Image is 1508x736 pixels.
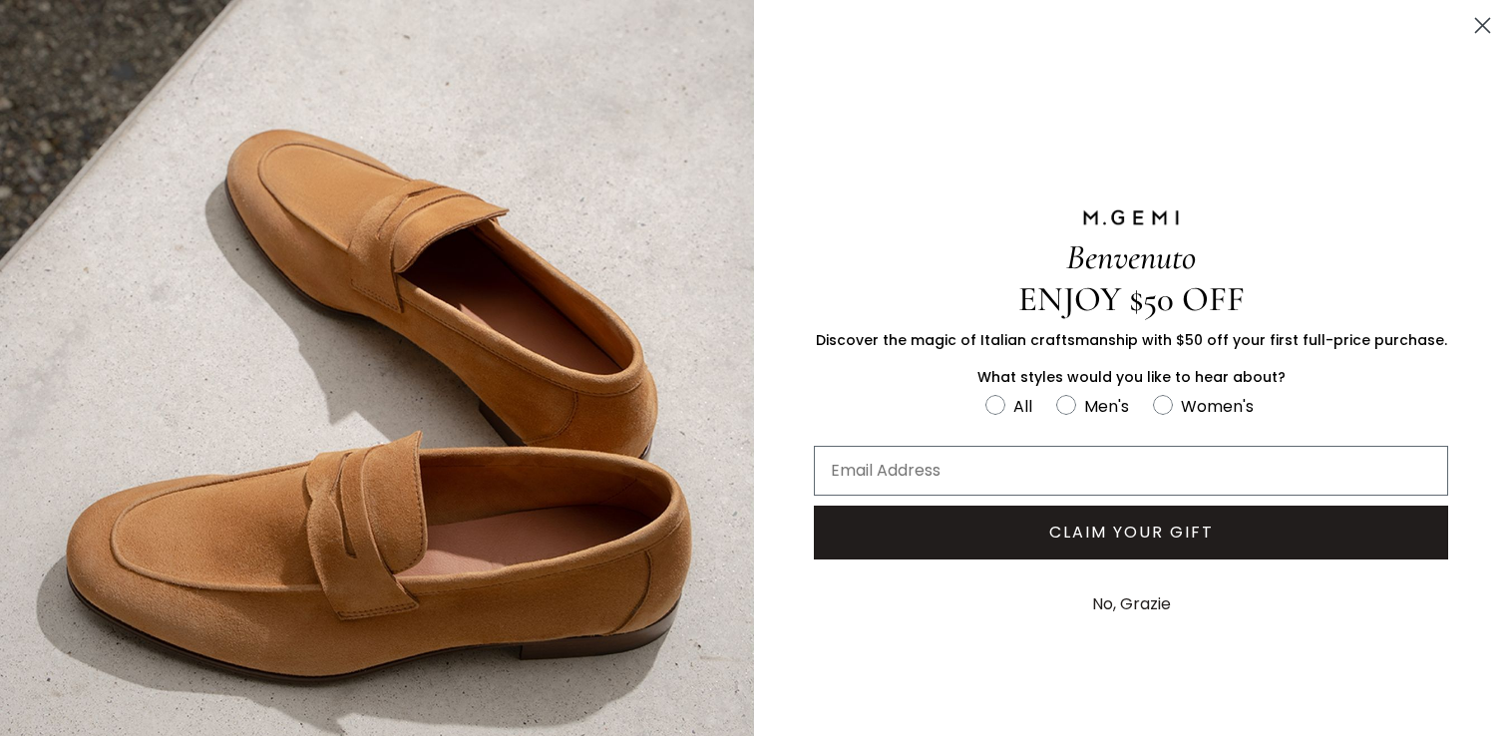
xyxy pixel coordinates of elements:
[1018,278,1245,320] span: ENJOY $50 OFF
[814,506,1448,559] button: CLAIM YOUR GIFT
[816,330,1447,350] span: Discover the magic of Italian craftsmanship with $50 off your first full-price purchase.
[1181,394,1254,419] div: Women's
[1081,208,1181,226] img: M.GEMI
[814,446,1448,496] input: Email Address
[1082,579,1181,629] button: No, Grazie
[1066,236,1196,278] span: Benvenuto
[1084,394,1129,419] div: Men's
[1013,394,1032,419] div: All
[977,367,1286,387] span: What styles would you like to hear about?
[1465,8,1500,43] button: Close dialog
